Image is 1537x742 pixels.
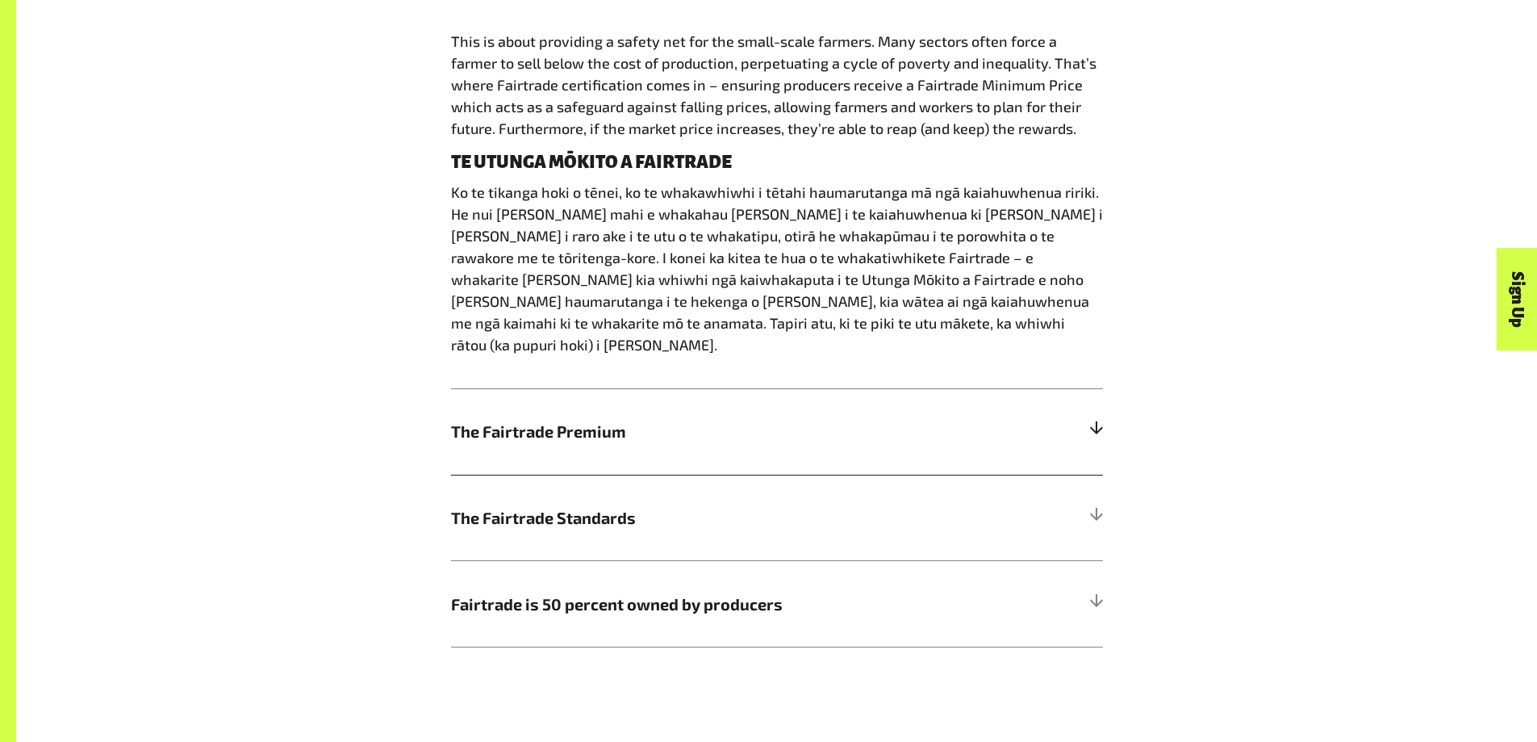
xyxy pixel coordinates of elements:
span: This is about providing a safety net for the small-scale farmers. Many sectors often force a farm... [451,32,1096,137]
span: The Fairtrade Standards [451,505,940,530]
p: Ko te tikanga hoki o tēnei, ko te whakawhiwhi i tētahi haumarutanga mā ngā kaiahuwhenua ririki. H... [451,182,1103,356]
span: The Fairtrade Premium [451,419,940,443]
h4: TE UTUNGA MŌKITO A FAIRTRADE [451,153,1103,172]
span: Fairtrade is 50 percent owned by producers [451,592,940,616]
